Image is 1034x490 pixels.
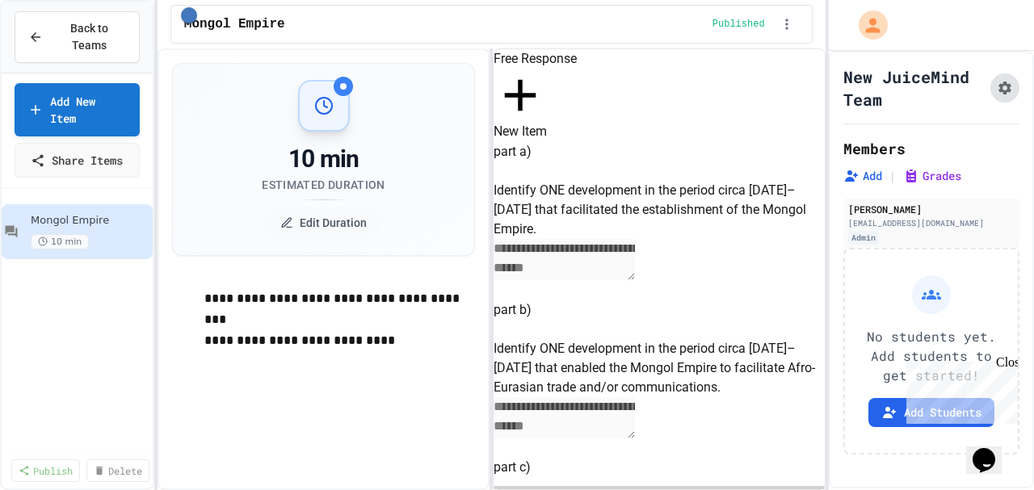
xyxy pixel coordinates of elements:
[848,217,1015,229] div: [EMAIL_ADDRESS][DOMAIN_NAME]
[842,6,892,44] div: My Account
[184,15,285,34] span: Mongol Empire
[494,142,824,161] h6: part a)
[86,459,149,482] a: Delete
[889,166,897,186] span: |
[31,234,89,249] span: 10 min
[31,214,149,228] span: Mongol Empire
[15,83,140,136] a: Add New Item
[843,137,906,160] h2: Members
[868,398,994,427] button: Add Students
[11,459,80,482] a: Publish
[900,355,1018,424] iframe: chat widget
[262,144,385,174] div: 10 min
[848,202,1015,216] div: [PERSON_NAME]
[262,177,385,193] div: Estimated Duration
[53,20,126,54] span: Back to Teams
[494,339,824,397] p: Identify ONE development in the period circa [DATE]–[DATE] that enabled the Mongol Empire to faci...
[843,65,984,111] h1: New JuiceMind Team
[15,143,140,178] a: Share Items
[843,168,882,184] button: Add
[990,73,1019,103] button: Assignment Settings
[848,231,879,245] div: Admin
[966,425,1018,474] iframe: chat widget
[712,18,771,31] div: Content is published and visible to students
[903,168,961,184] button: Grades
[858,327,1005,385] p: No students yet. Add students to get started!
[494,69,547,142] button: New Item
[494,181,824,239] p: Identify ONE development in the period circa [DATE]–[DATE] that facilitated the establishment of ...
[494,458,824,477] h6: part c)
[712,18,765,31] span: Published
[6,6,111,103] div: Chat with us now!Close
[494,300,824,320] h6: part b)
[494,49,824,69] h6: Free Response
[264,207,383,239] button: Edit Duration
[15,11,140,63] button: Back to Teams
